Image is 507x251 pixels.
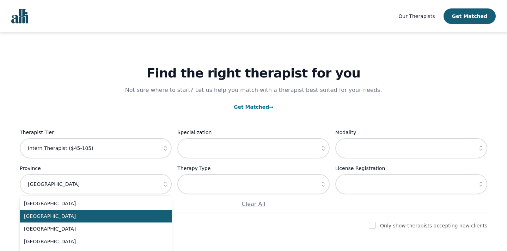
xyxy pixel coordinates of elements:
button: Get Matched [444,8,496,24]
span: [GEOGRAPHIC_DATA] [24,225,159,232]
span: [GEOGRAPHIC_DATA] [24,238,159,245]
label: Only show therapists accepting new clients [380,223,487,228]
p: Clear All [20,200,487,208]
span: → [269,104,273,110]
label: License Registration [335,164,487,172]
label: Specialization [177,128,329,137]
span: [GEOGRAPHIC_DATA] [24,213,159,220]
span: [GEOGRAPHIC_DATA] [24,200,159,207]
a: Our Therapists [398,12,435,20]
a: Get Matched [234,104,273,110]
img: alli logo [11,9,28,24]
label: Therapy Type [177,164,329,172]
label: Modality [335,128,487,137]
p: Not sure where to start? Let us help you match with a therapist best suited for your needs. [118,86,389,94]
span: Our Therapists [398,13,435,19]
label: Province [20,164,172,172]
h1: Find the right therapist for you [20,66,487,80]
label: Therapist Tier [20,128,172,137]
